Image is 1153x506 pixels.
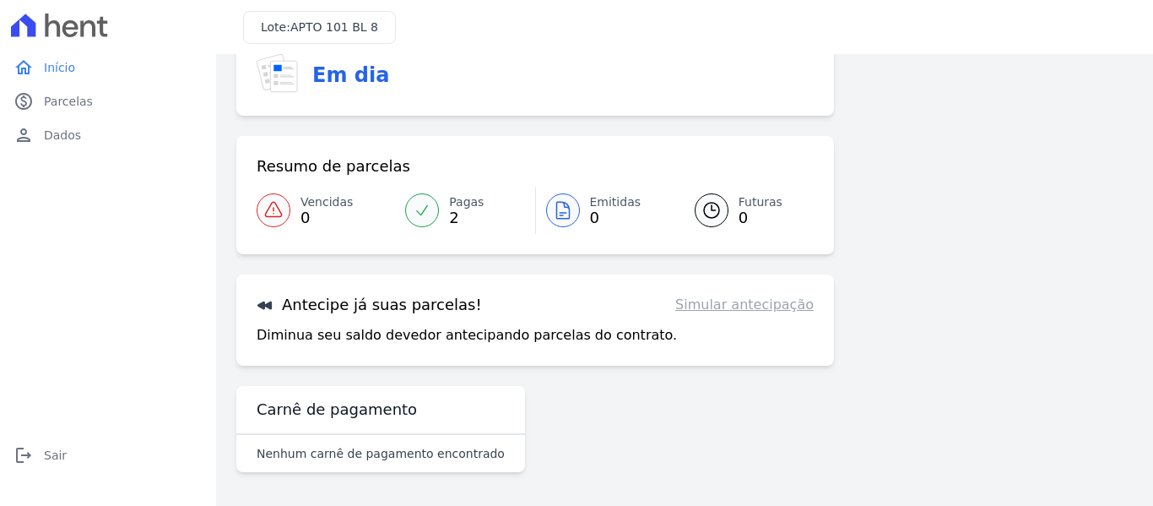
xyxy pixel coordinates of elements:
a: Simular antecipação [675,295,814,315]
h3: Antecipe já suas parcelas! [257,295,482,315]
span: Vencidas [300,193,353,211]
span: Parcelas [44,93,93,110]
span: Emitidas [590,193,641,211]
a: Emitidas 0 [536,187,674,234]
span: Sair [44,447,67,464]
span: Dados [44,127,81,144]
p: Diminua seu saldo devedor antecipando parcelas do contrato. [257,325,677,345]
h3: Lote: [261,19,378,36]
i: logout [14,445,34,465]
span: Início [44,59,75,76]
h3: Carnê de pagamento [257,400,417,420]
span: Futuras [739,193,782,211]
h3: Em dia [312,60,389,90]
span: 0 [739,211,782,225]
span: APTO 101 BL 8 [290,20,378,34]
p: Nenhum carnê de pagamento encontrado [257,445,505,462]
a: homeInício [7,51,209,84]
a: Vencidas 0 [257,187,395,234]
i: paid [14,91,34,112]
span: 0 [300,211,353,225]
span: 0 [590,211,641,225]
a: logoutSair [7,438,209,472]
a: Futuras 0 [674,187,814,234]
a: personDados [7,118,209,152]
a: Pagas 2 [395,187,534,234]
span: 2 [449,211,484,225]
span: Pagas [449,193,484,211]
a: paidParcelas [7,84,209,118]
i: home [14,57,34,78]
i: person [14,125,34,145]
h3: Resumo de parcelas [257,156,410,177]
